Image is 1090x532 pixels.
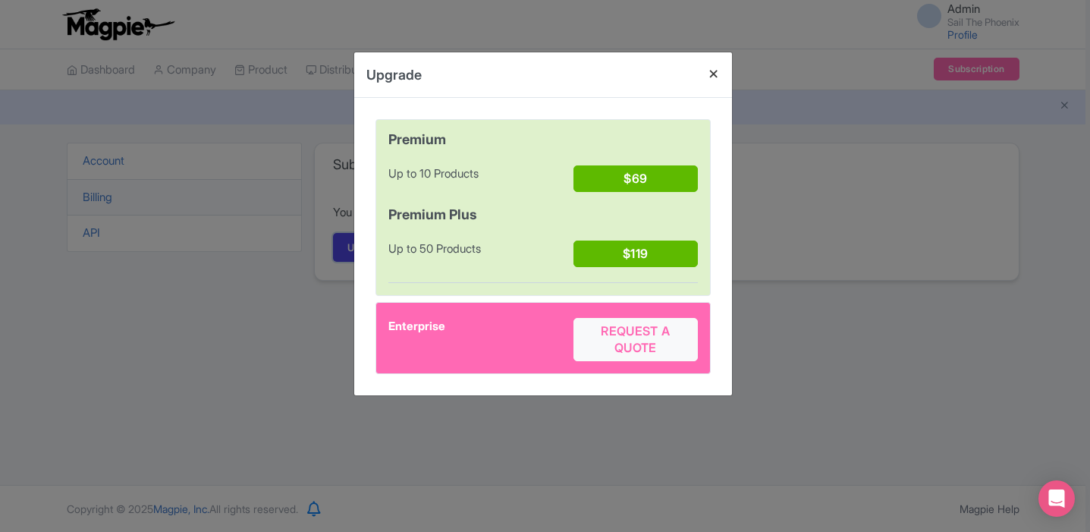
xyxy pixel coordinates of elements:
[388,165,574,198] div: Up to 10 Products
[696,52,732,96] button: Close
[388,241,574,273] div: Up to 50 Products
[388,207,698,222] h4: Premium Plus
[388,132,698,147] h4: Premium
[573,165,697,192] button: $69
[366,65,422,85] h4: Upgrade
[601,323,670,354] span: Request a quote
[573,241,697,267] button: $119
[573,318,697,361] button: Request a quote
[1038,480,1075,517] div: Open Intercom Messenger
[388,318,574,361] div: Enterprise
